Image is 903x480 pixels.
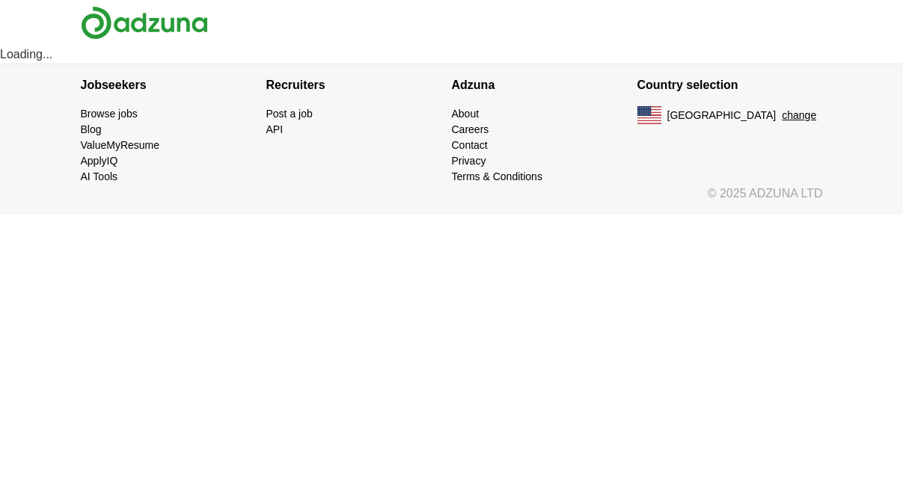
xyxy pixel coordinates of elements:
[81,170,118,182] a: AI Tools
[81,6,208,40] img: Adzuna logo
[667,108,777,123] span: [GEOGRAPHIC_DATA]
[81,123,102,135] a: Blog
[782,108,816,123] button: change
[81,139,160,151] a: ValueMyResume
[69,185,835,215] div: © 2025 ADZUNA LTD
[637,64,823,106] h4: Country selection
[81,108,138,120] a: Browse jobs
[266,108,313,120] a: Post a job
[452,170,542,182] a: Terms & Conditions
[81,155,118,167] a: ApplyIQ
[452,123,489,135] a: Careers
[452,108,480,120] a: About
[637,106,661,124] img: US flag
[452,139,488,151] a: Contact
[452,155,486,167] a: Privacy
[266,123,284,135] a: API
